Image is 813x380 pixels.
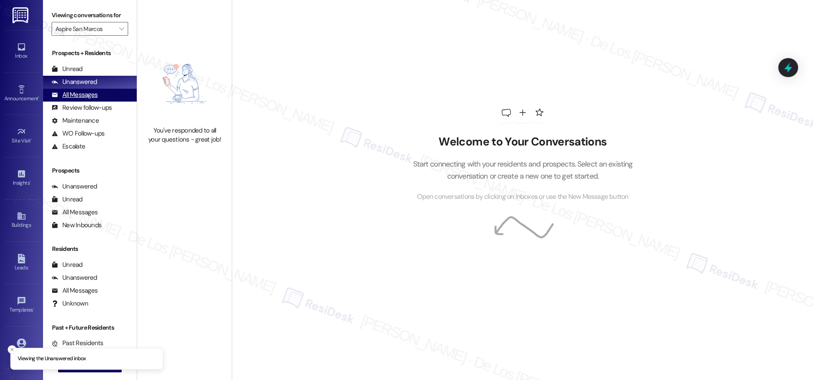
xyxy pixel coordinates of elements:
[147,126,222,145] div: You've responded to all your questions - great job!
[52,208,98,217] div: All Messages
[33,306,34,312] span: •
[52,260,83,269] div: Unread
[147,46,222,122] img: empty-state
[55,22,114,36] input: All communities
[30,179,31,185] span: •
[52,299,88,308] div: Unknown
[52,129,104,138] div: WO Follow-ups
[12,7,30,23] img: ResiDesk Logo
[8,345,16,354] button: Close toast
[52,9,128,22] label: Viewing conversations for
[38,94,40,100] span: •
[52,77,97,87] div: Unanswered
[43,166,137,175] div: Prospects
[31,136,32,142] span: •
[4,124,39,148] a: Site Visit •
[43,323,137,332] div: Past + Future Residents
[4,251,39,275] a: Leads
[52,103,112,112] div: Review follow-ups
[400,158,646,182] p: Start connecting with your residents and prospects. Select an existing conversation or create a n...
[52,182,97,191] div: Unanswered
[4,209,39,232] a: Buildings
[52,339,104,348] div: Past Residents
[4,336,39,359] a: Account
[4,167,39,190] a: Insights •
[52,90,98,99] div: All Messages
[52,286,98,295] div: All Messages
[52,273,97,282] div: Unanswered
[119,25,124,32] i: 
[52,195,83,204] div: Unread
[52,116,99,125] div: Maintenance
[52,142,85,151] div: Escalate
[4,40,39,63] a: Inbox
[18,355,86,363] p: Viewing the Unanswered inbox
[43,49,137,58] div: Prospects + Residents
[52,65,83,74] div: Unread
[4,293,39,317] a: Templates •
[400,135,646,149] h2: Welcome to Your Conversations
[417,192,628,202] span: Open conversations by clicking on inboxes or use the New Message button
[52,221,101,230] div: New Inbounds
[43,244,137,253] div: Residents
